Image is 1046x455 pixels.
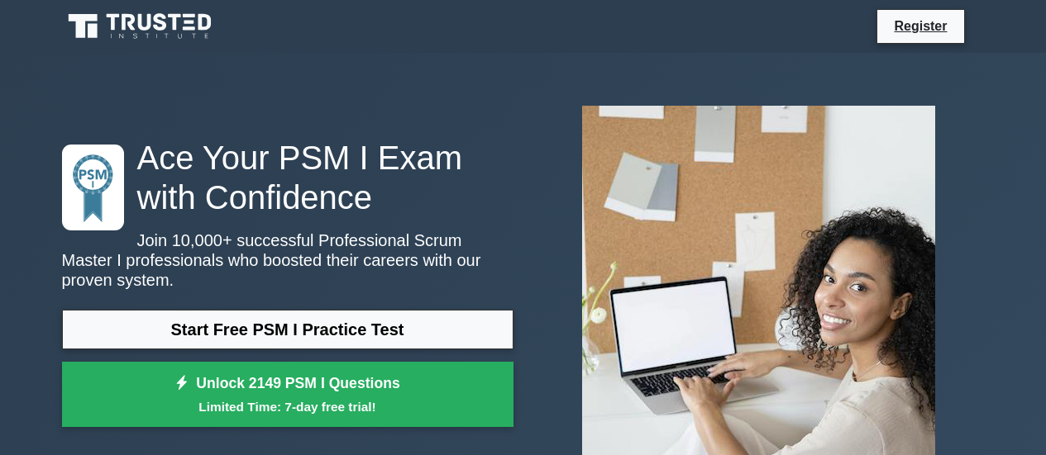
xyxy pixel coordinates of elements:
small: Limited Time: 7-day free trial! [83,397,493,416]
a: Register [884,16,957,36]
a: Start Free PSM I Practice Test [62,310,513,349]
p: Join 10,000+ successful Professional Scrum Master I professionals who boosted their careers with ... [62,230,513,290]
h1: Ace Your PSM I Exam with Confidence [62,138,513,217]
a: Unlock 2149 PSM I QuestionsLimited Time: 7-day free trial! [62,362,513,428]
